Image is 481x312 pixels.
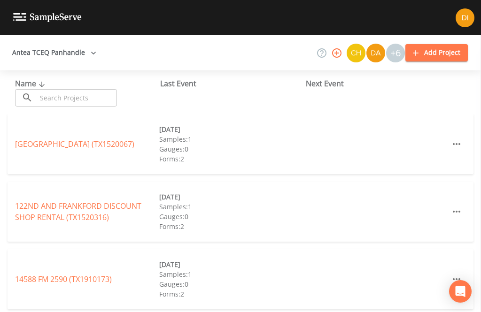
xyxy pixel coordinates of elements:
[159,279,303,289] div: Gauges: 0
[8,44,100,61] button: Antea TCEQ Panhandle
[37,89,117,107] input: Search Projects
[366,44,385,62] img: a84961a0472e9debc750dd08a004988d
[386,44,405,62] div: +6
[159,221,303,231] div: Forms: 2
[15,274,112,284] a: 14588 FM 2590 (TX1910173)
[13,13,82,22] img: logo
[347,44,365,62] img: c74b8b8b1c7a9d34f67c5e0ca157ed15
[306,78,451,89] div: Next Event
[159,259,303,269] div: [DATE]
[159,124,303,134] div: [DATE]
[15,201,141,222] a: 122ND AND FRANKFORD DISCOUNT SHOP RENTAL (TX1520316)
[159,134,303,144] div: Samples: 1
[456,8,474,27] img: b6f7871a69a950570374ce45cd4564a4
[159,144,303,154] div: Gauges: 0
[15,78,47,89] span: Name
[405,44,468,61] button: Add Project
[366,44,386,62] div: David Weber
[346,44,366,62] div: Charles Medina
[159,192,303,202] div: [DATE]
[159,289,303,299] div: Forms: 2
[159,269,303,279] div: Samples: 1
[160,78,305,89] div: Last Event
[159,202,303,212] div: Samples: 1
[15,139,134,149] a: [GEOGRAPHIC_DATA] (TX1520067)
[159,154,303,164] div: Forms: 2
[449,280,472,303] div: Open Intercom Messenger
[159,212,303,221] div: Gauges: 0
